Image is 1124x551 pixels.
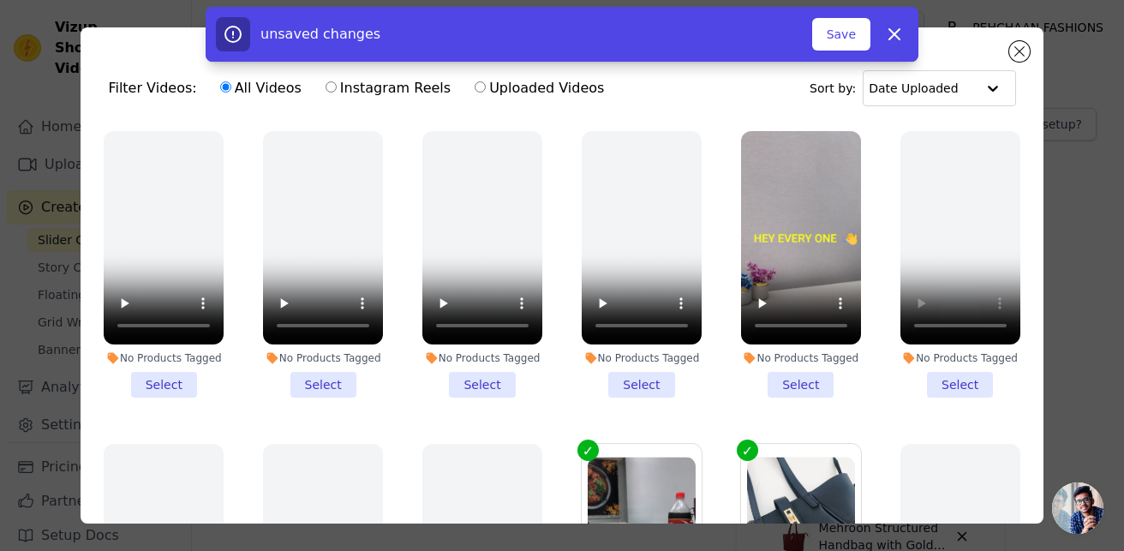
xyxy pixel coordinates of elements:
div: Open chat [1052,482,1103,534]
div: Sort by: [810,70,1016,106]
label: All Videos [219,77,302,99]
div: No Products Tagged [741,351,861,365]
button: Save [812,18,870,51]
div: Filter Videos: [108,69,613,108]
label: Instagram Reels [325,77,451,99]
div: No Products Tagged [422,351,542,365]
div: No Products Tagged [582,351,702,365]
div: No Products Tagged [900,351,1020,365]
label: Uploaded Videos [474,77,605,99]
div: No Products Tagged [263,351,383,365]
div: No Products Tagged [104,351,224,365]
span: unsaved changes [260,26,380,42]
